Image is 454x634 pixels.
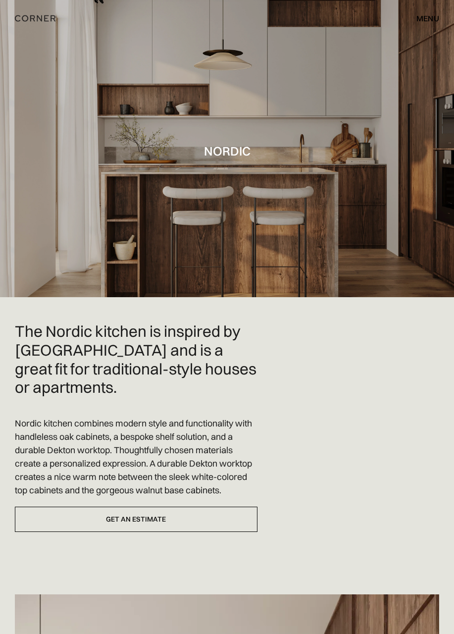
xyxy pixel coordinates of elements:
[15,507,257,532] a: Get an estimate
[204,144,251,158] h1: Nordic
[15,322,257,397] h2: The Nordic kitchen is inspired by [GEOGRAPHIC_DATA] and is a great fit for traditional-style hous...
[416,14,439,22] div: menu
[15,417,257,497] p: Nordic kitchen combines modern style and functionality with handleless oak cabinets, a bespoke sh...
[406,10,439,27] div: menu
[15,12,110,25] a: home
